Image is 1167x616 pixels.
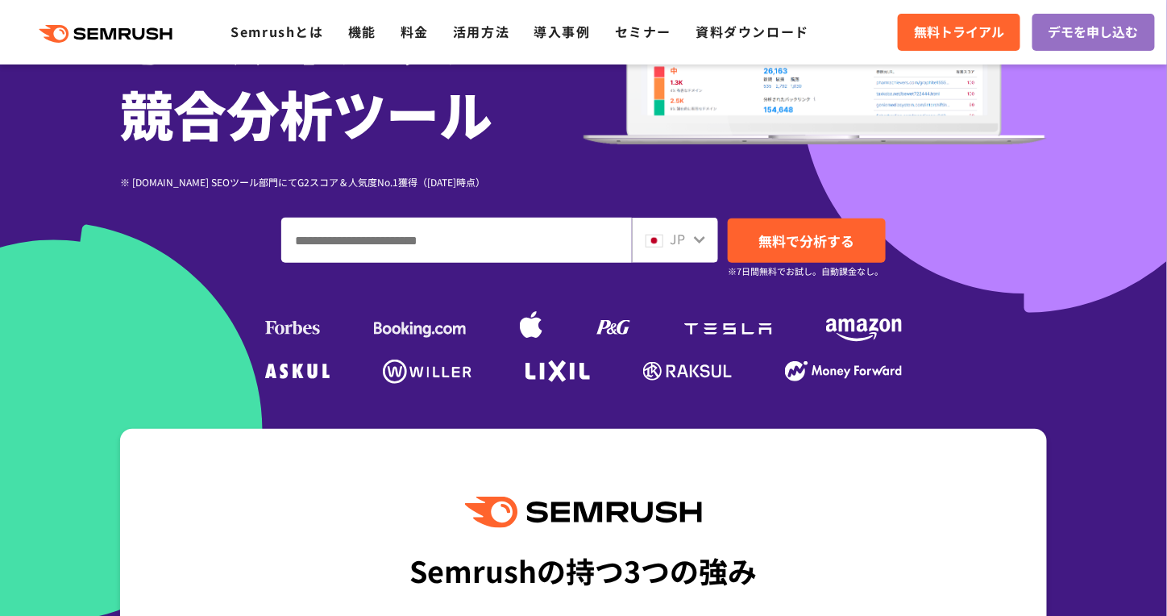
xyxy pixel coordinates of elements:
[758,231,854,251] span: 無料で分析する
[230,22,323,41] a: Semrushとは
[728,264,883,279] small: ※7日間無料でお試し。自動課金なし。
[534,22,591,41] a: 導入事例
[348,22,376,41] a: 機能
[282,219,631,262] input: ドメイン、キーワードまたはURLを入力してください
[410,540,758,600] div: Semrushの持つ3つの強み
[401,22,429,41] a: 料金
[1049,22,1139,43] span: デモを申し込む
[120,2,583,150] h1: オールインワン 競合分析ツール
[1032,14,1155,51] a: デモを申し込む
[696,22,809,41] a: 資料ダウンロード
[615,22,671,41] a: セミナー
[728,219,886,263] a: 無料で分析する
[453,22,509,41] a: 活用方法
[120,174,583,189] div: ※ [DOMAIN_NAME] SEOツール部門にてG2スコア＆人気度No.1獲得（[DATE]時点）
[914,22,1004,43] span: 無料トライアル
[670,229,685,248] span: JP
[465,497,702,528] img: Semrush
[898,14,1020,51] a: 無料トライアル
